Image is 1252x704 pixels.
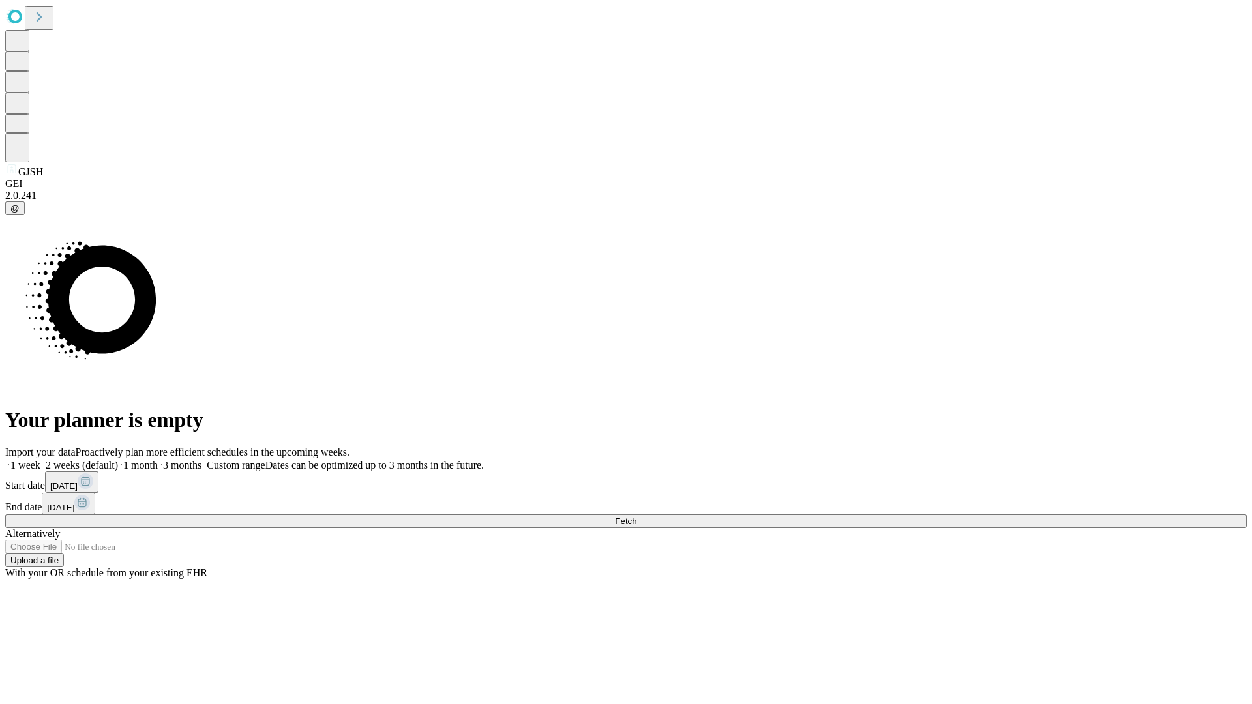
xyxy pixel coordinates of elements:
div: End date [5,493,1247,514]
div: GEI [5,178,1247,190]
span: Proactively plan more efficient schedules in the upcoming weeks. [76,447,350,458]
span: GJSH [18,166,43,177]
span: With your OR schedule from your existing EHR [5,567,207,578]
span: Custom range [207,460,265,471]
button: Upload a file [5,553,64,567]
span: @ [10,203,20,213]
button: [DATE] [42,493,95,514]
span: 2 weeks (default) [46,460,118,471]
span: Alternatively [5,528,60,539]
span: [DATE] [50,481,78,491]
h1: Your planner is empty [5,408,1247,432]
span: 1 week [10,460,40,471]
span: Dates can be optimized up to 3 months in the future. [265,460,484,471]
span: Import your data [5,447,76,458]
button: Fetch [5,514,1247,528]
div: Start date [5,471,1247,493]
span: 1 month [123,460,158,471]
button: @ [5,201,25,215]
div: 2.0.241 [5,190,1247,201]
span: Fetch [615,516,636,526]
span: 3 months [163,460,201,471]
span: [DATE] [47,503,74,512]
button: [DATE] [45,471,98,493]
